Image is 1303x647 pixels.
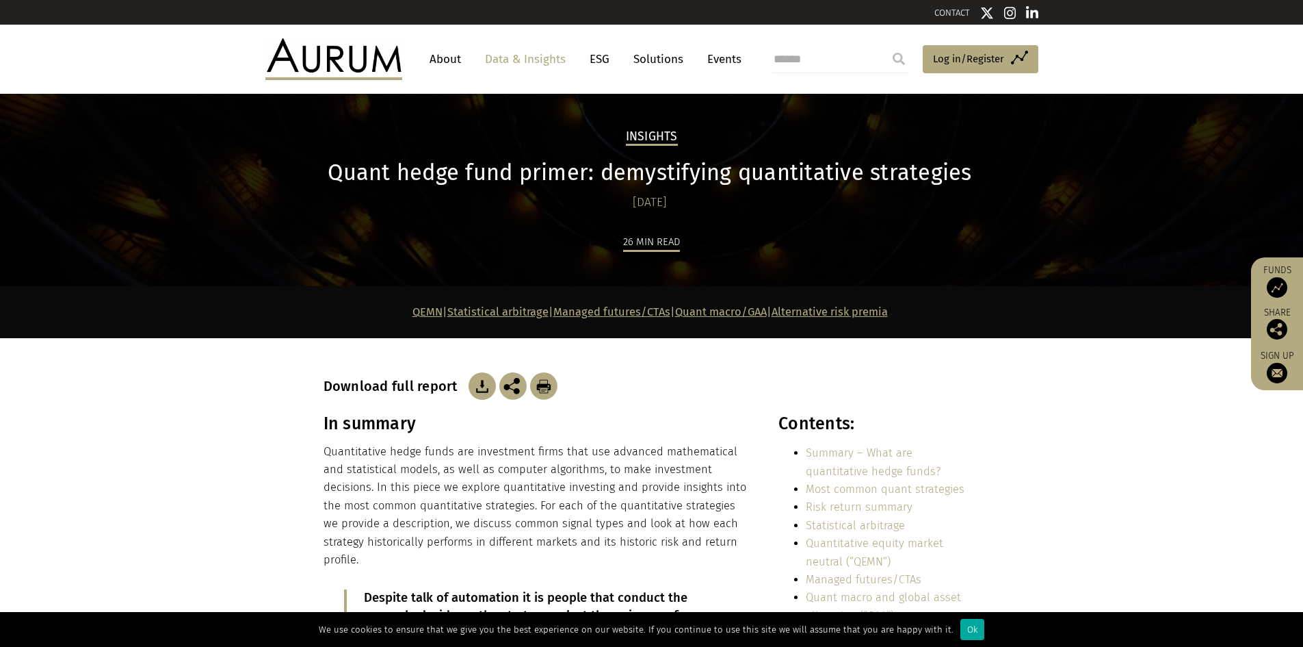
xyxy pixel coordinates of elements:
a: CONTACT [934,8,970,18]
div: Share [1258,308,1296,340]
strong: | | | | [412,305,888,318]
a: Managed futures/CTAs [806,573,921,586]
a: Summary – What are quantitative hedge funds? [806,446,940,477]
img: Share this post [499,372,527,400]
a: Statistical arbitrage [806,519,905,532]
a: Risk return summary [806,500,912,513]
img: Sign up to our newsletter [1267,363,1287,383]
span: Log in/Register [933,51,1004,67]
a: Statistical arbitrage [447,305,549,318]
div: [DATE] [324,193,977,212]
a: Data & Insights [478,47,572,72]
div: 26 min read [623,233,680,252]
a: Solutions [627,47,690,72]
img: Download Article [469,372,496,400]
a: Sign up [1258,350,1296,383]
a: Quant macro and global asset allocation (“GAA”) [806,591,961,622]
img: Access Funds [1267,277,1287,298]
h1: Quant hedge fund primer: demystifying quantitative strategies [324,160,977,186]
img: Aurum [265,38,402,79]
a: Events [700,47,741,72]
h3: Download full report [324,378,465,394]
a: Quant macro/GAA [675,305,767,318]
img: Linkedin icon [1026,6,1038,20]
a: About [423,47,468,72]
input: Submit [885,45,912,73]
h3: In summary [324,414,749,434]
img: Share this post [1267,319,1287,340]
a: Log in/Register [923,45,1038,74]
p: Quantitative hedge funds are investment firms that use advanced mathematical and statistical mode... [324,443,749,570]
h2: Insights [626,129,678,146]
a: Most common quant strategies [806,483,964,496]
div: Ok [960,619,984,640]
a: Quantitative equity market neutral (“QEMN”) [806,537,943,568]
a: QEMN [412,305,443,318]
a: ESG [583,47,616,72]
img: Instagram icon [1004,6,1016,20]
img: Download Article [530,372,557,400]
a: Alternative risk premia [772,305,888,318]
h3: Contents: [778,414,976,434]
a: Managed futures/CTAs [553,305,670,318]
img: Twitter icon [980,6,994,20]
a: Funds [1258,264,1296,298]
